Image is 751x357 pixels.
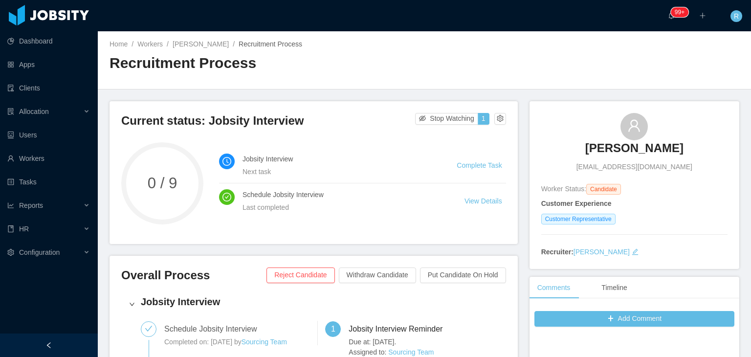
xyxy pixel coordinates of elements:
a: Complete Task [457,161,502,169]
h3: Current status: Jobsity Interview [121,113,415,129]
h4: Jobsity Interview [243,154,433,164]
span: Configuration [19,248,60,256]
sup: 225 [671,7,688,17]
span: Worker Status: [541,185,586,193]
div: Jobsity Interview Reminder [349,321,450,337]
span: 1 [331,325,335,333]
i: icon: check-circle [222,193,231,201]
button: icon: plusAdd Comment [534,311,734,327]
h2: Recruitment Process [110,53,424,73]
span: / [132,40,133,48]
button: icon: eye-invisibleStop Watching [415,113,478,125]
h3: [PERSON_NAME] [585,140,684,156]
h4: Jobsity Interview [141,295,498,309]
div: Timeline [594,277,635,299]
span: / [233,40,235,48]
a: [PERSON_NAME] [585,140,684,162]
a: icon: pie-chartDashboard [7,31,90,51]
a: Workers [137,40,163,48]
button: 1 [478,113,489,125]
i: icon: clock-circle [222,157,231,166]
span: Reports [19,201,43,209]
i: icon: solution [7,108,14,115]
h3: Overall Process [121,268,266,283]
a: icon: robotUsers [7,125,90,145]
div: Last completed [243,202,441,213]
i: icon: line-chart [7,202,14,209]
a: icon: appstoreApps [7,55,90,74]
span: Recruitment Process [239,40,302,48]
button: Withdraw Candidate [339,268,416,283]
span: [EMAIL_ADDRESS][DOMAIN_NAME] [576,162,692,172]
a: [PERSON_NAME] [173,40,229,48]
div: Schedule Jobsity Interview [164,321,265,337]
h4: Schedule Jobsity Interview [243,189,441,200]
i: icon: setting [7,249,14,256]
strong: Recruiter: [541,248,574,256]
a: [PERSON_NAME] [574,248,630,256]
a: icon: auditClients [7,78,90,98]
span: Allocation [19,108,49,115]
i: icon: user [627,119,641,133]
i: icon: book [7,225,14,232]
i: icon: right [129,301,135,307]
i: icon: edit [632,248,639,255]
span: Due at: [DATE]. [349,337,483,347]
a: Sourcing Team [242,338,287,346]
button: Put Candidate On Hold [420,268,506,283]
i: icon: plus [699,12,706,19]
a: icon: userWorkers [7,149,90,168]
i: icon: check [145,325,153,333]
span: Candidate [586,184,621,195]
a: icon: profileTasks [7,172,90,192]
i: icon: bell [668,12,675,19]
div: icon: rightJobsity Interview [121,289,506,319]
div: Next task [243,166,433,177]
span: Completed on: [DATE] by [164,338,242,346]
div: Comments [530,277,578,299]
button: icon: setting [494,113,506,125]
span: / [167,40,169,48]
a: Sourcing Team [388,348,434,356]
strong: Customer Experience [541,200,612,207]
span: R [734,10,739,22]
span: HR [19,225,29,233]
a: View Details [464,197,502,205]
button: Reject Candidate [266,268,334,283]
span: 0 / 9 [121,176,203,191]
span: Customer Representative [541,214,616,224]
a: Home [110,40,128,48]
